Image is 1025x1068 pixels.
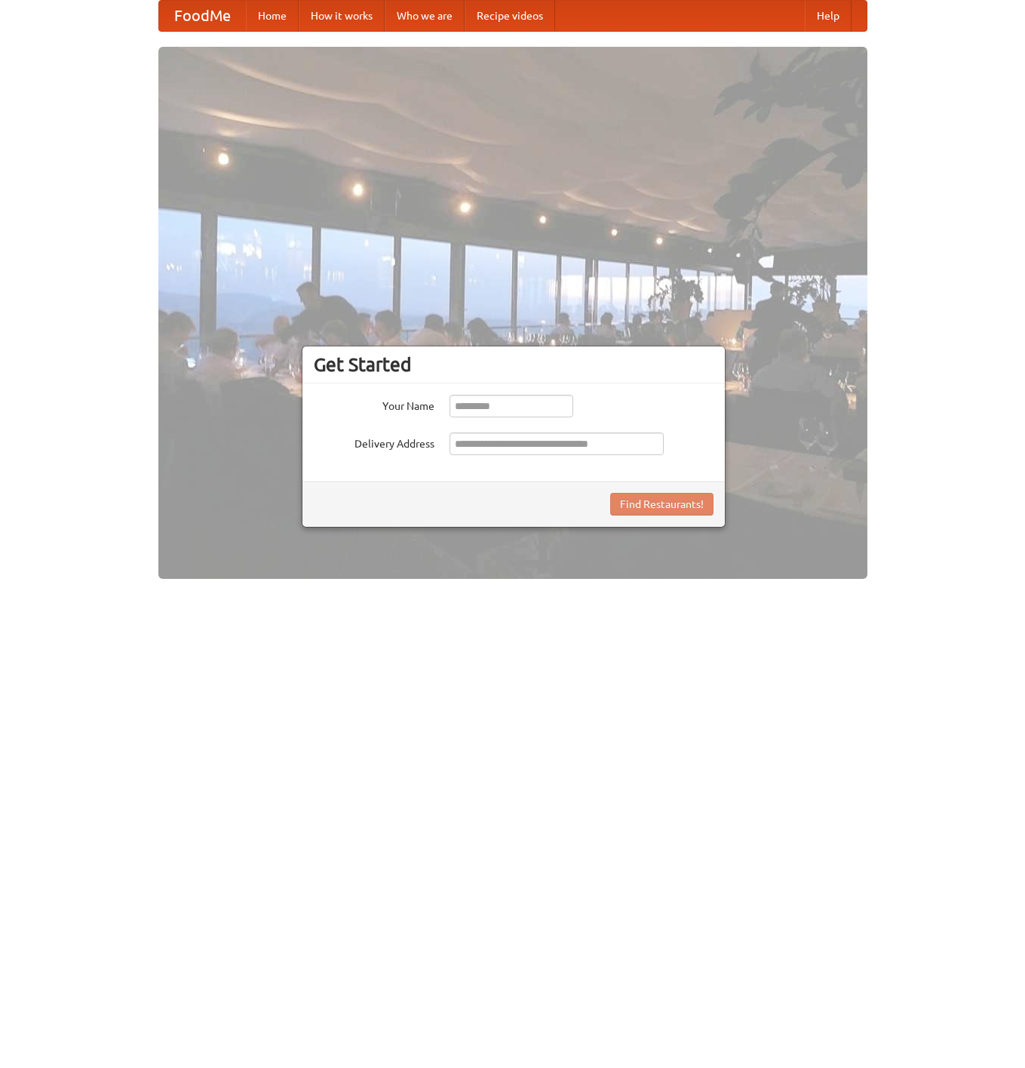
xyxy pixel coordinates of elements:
[805,1,852,31] a: Help
[314,395,434,414] label: Your Name
[299,1,385,31] a: How it works
[385,1,465,31] a: Who we are
[610,493,714,516] button: Find Restaurants!
[246,1,299,31] a: Home
[159,1,246,31] a: FoodMe
[465,1,555,31] a: Recipe videos
[314,353,714,376] h3: Get Started
[314,432,434,451] label: Delivery Address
